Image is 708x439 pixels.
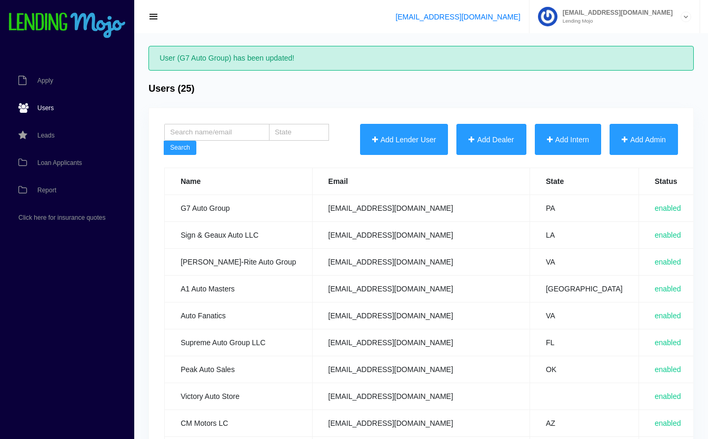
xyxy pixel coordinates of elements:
[312,356,530,383] td: [EMAIL_ADDRESS][DOMAIN_NAME]
[165,356,312,383] td: Peak Auto Sales
[312,168,530,195] th: Email
[360,124,448,155] button: Add Lender User
[655,365,681,374] span: enabled
[530,303,639,329] td: VA
[530,356,639,383] td: OK
[312,249,530,276] td: [EMAIL_ADDRESS][DOMAIN_NAME]
[164,141,196,155] button: Search
[312,329,530,356] td: [EMAIL_ADDRESS][DOMAIN_NAME]
[530,195,639,222] td: PA
[530,329,639,356] td: FL
[395,13,520,21] a: [EMAIL_ADDRESS][DOMAIN_NAME]
[312,195,530,222] td: [EMAIL_ADDRESS][DOMAIN_NAME]
[530,168,639,195] th: State
[530,276,639,303] td: [GEOGRAPHIC_DATA]
[37,77,53,84] span: Apply
[557,18,673,24] small: Lending Mojo
[165,410,312,437] td: CM Motors LC
[655,392,681,401] span: enabled
[148,46,694,71] div: User (G7 Auto Group) has been updated!
[557,9,673,16] span: [EMAIL_ADDRESS][DOMAIN_NAME]
[269,124,330,141] input: State
[530,249,639,276] td: VA
[37,105,54,111] span: Users
[164,124,270,141] input: Search name/email
[655,285,681,293] span: enabled
[530,222,639,249] td: LA
[312,410,530,437] td: [EMAIL_ADDRESS][DOMAIN_NAME]
[165,249,312,276] td: [PERSON_NAME]-Rite Auto Group
[312,222,530,249] td: [EMAIL_ADDRESS][DOMAIN_NAME]
[655,258,681,266] span: enabled
[165,303,312,329] td: Auto Fanatics
[37,160,82,166] span: Loan Applicants
[530,410,639,437] td: AZ
[538,7,557,26] img: Profile image
[165,195,312,222] td: G7 Auto Group
[165,222,312,249] td: Sign & Geaux Auto LLC
[37,132,55,139] span: Leads
[312,303,530,329] td: [EMAIL_ADDRESS][DOMAIN_NAME]
[655,419,681,427] span: enabled
[655,204,681,212] span: enabled
[456,124,526,155] button: Add Dealer
[165,276,312,303] td: A1 Auto Masters
[165,383,312,410] td: Victory Auto Store
[655,311,681,320] span: enabled
[165,329,312,356] td: Supreme Auto Group LLC
[37,187,56,193] span: Report
[655,338,681,347] span: enabled
[610,124,678,155] button: Add Admin
[655,231,681,239] span: enabled
[312,276,530,303] td: [EMAIL_ADDRESS][DOMAIN_NAME]
[8,13,126,39] img: logo-small.png
[535,124,602,155] button: Add Intern
[18,214,105,221] span: Click here for insurance quotes
[312,383,530,410] td: [EMAIL_ADDRESS][DOMAIN_NAME]
[148,83,194,95] h4: Users (25)
[639,168,698,195] th: Status
[165,168,312,195] th: Name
